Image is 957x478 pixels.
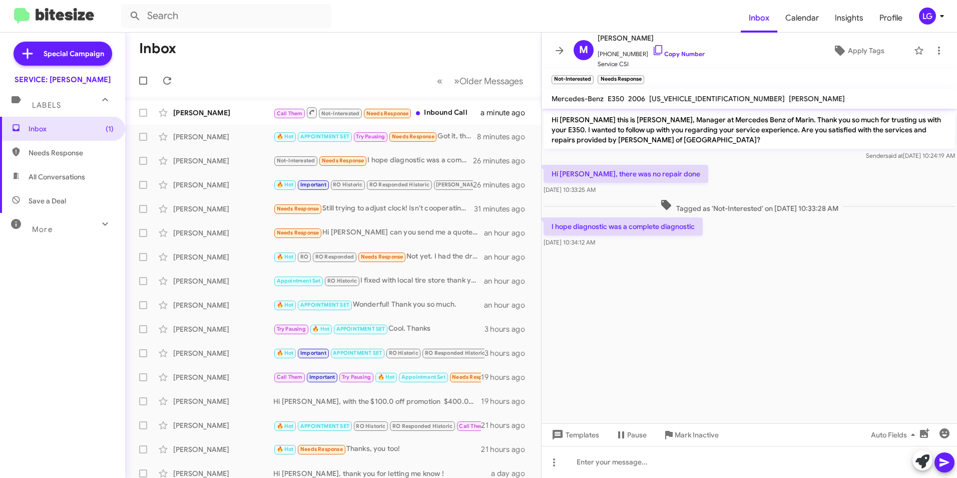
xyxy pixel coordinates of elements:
span: Needs Response [29,148,114,158]
small: Needs Response [598,75,644,84]
span: [PHONE_NUMBER] [598,44,705,59]
span: APPOINTMENT SET [300,302,349,308]
span: Special Campaign [44,49,104,59]
div: Yes that's correct [273,371,481,383]
div: 3 hours ago [485,324,533,334]
span: Appointment Set [277,278,321,284]
span: Labels [32,101,61,110]
span: Auto Fields [871,426,919,444]
a: Profile [871,4,910,33]
span: RO Historic [389,350,418,356]
div: [PERSON_NAME] [173,300,273,310]
input: Search [121,4,331,28]
span: Try Pausing [356,133,385,140]
a: Copy Number [652,50,705,58]
div: I fixed with local tire store thank you [273,275,484,287]
div: [PERSON_NAME] [173,324,273,334]
div: Wonderful! Thank you so much. [273,299,484,311]
span: More [32,225,53,234]
span: Calendar [777,4,827,33]
div: [PERSON_NAME] [173,420,273,430]
span: [PERSON_NAME] [436,181,481,188]
div: 26 minutes ago [473,156,533,166]
div: 100% [273,179,473,190]
div: Good morning, [PERSON_NAME], Absolutely, I can set that up for you. What day and time work best f... [273,347,485,359]
span: 2006 [628,94,645,103]
nav: Page navigation example [431,71,529,91]
div: LG [919,8,936,25]
div: [PERSON_NAME] [173,396,273,406]
span: Not-Interested [321,110,360,117]
div: [PERSON_NAME] [173,444,273,454]
span: « [437,75,442,87]
span: » [454,75,459,87]
button: Next [448,71,529,91]
span: [US_VEHICLE_IDENTIFICATION_NUMBER] [649,94,785,103]
span: RO Historic [333,181,362,188]
span: Needs Response [366,110,409,117]
div: Inbound Call [273,106,481,119]
span: Older Messages [459,76,523,87]
div: an hour ago [484,300,533,310]
div: [PERSON_NAME] [173,372,273,382]
div: [PERSON_NAME] [173,156,273,166]
div: 3 hours ago [485,348,533,358]
span: Save a Deal [29,196,66,206]
div: Not yet. I had the drivers door repaired and now we can't open the door. My wife was trapped insi... [273,251,484,263]
span: Needs Response [361,254,403,260]
span: 🔥 Hot [277,350,294,356]
span: Pause [627,426,647,444]
a: Insights [827,4,871,33]
div: Still trying to adjust clock! Isn't cooperating. Mentioned [DATE] but it may have been overlooked... [273,203,474,214]
span: [DATE] 10:34:12 AM [544,238,595,246]
span: Important [300,181,326,188]
div: [PERSON_NAME] [173,180,273,190]
span: APPOINTMENT SET [300,423,349,429]
span: E350 [608,94,624,103]
div: an hour ago [484,276,533,286]
span: Try Pausing [277,326,306,332]
span: RO Responded Historic [369,181,429,188]
span: Appointment Set [401,374,445,380]
span: Needs Response [452,374,495,380]
div: Thanks, you too! [273,443,481,455]
button: Templates [542,426,607,444]
span: RO Historic [356,423,385,429]
span: 🔥 Hot [277,133,294,140]
span: APPOINTMENT SET [333,350,382,356]
p: Hi [PERSON_NAME] this is [PERSON_NAME], Manager at Mercedes Benz of Marin. Thank you so much for ... [544,111,955,149]
a: Inbox [741,4,777,33]
div: 19 hours ago [481,396,533,406]
span: Not-Interested [277,157,315,164]
span: Tagged as 'Not-Interested' on [DATE] 10:33:28 AM [656,199,842,213]
span: [PERSON_NAME] [598,32,705,44]
span: (1) [106,124,114,134]
span: APPOINTMENT SET [336,326,385,332]
span: RO Historic [327,278,357,284]
div: SERVICE: [PERSON_NAME] [15,75,111,85]
span: 🔥 Hot [378,374,395,380]
div: an hour ago [484,252,533,262]
span: 🔥 Hot [277,423,294,429]
div: 21 hours ago [481,420,533,430]
span: RO Responded Historic [425,350,485,356]
button: Auto Fields [863,426,927,444]
button: LG [910,8,946,25]
span: Needs Response [392,133,434,140]
span: [DATE] 10:33:25 AM [544,186,596,193]
div: [PERSON_NAME] [173,348,273,358]
span: RO Responded [315,254,354,260]
span: Important [309,374,335,380]
span: Mark Inactive [675,426,719,444]
span: 🔥 Hot [277,302,294,308]
h1: Inbox [139,41,176,57]
span: [PERSON_NAME] [789,94,845,103]
span: M [579,42,588,58]
span: Needs Response [277,229,319,236]
button: Pause [607,426,655,444]
div: 21 hours ago [481,444,533,454]
span: Templates [550,426,599,444]
span: Sender [DATE] 10:24:19 AM [866,152,955,159]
